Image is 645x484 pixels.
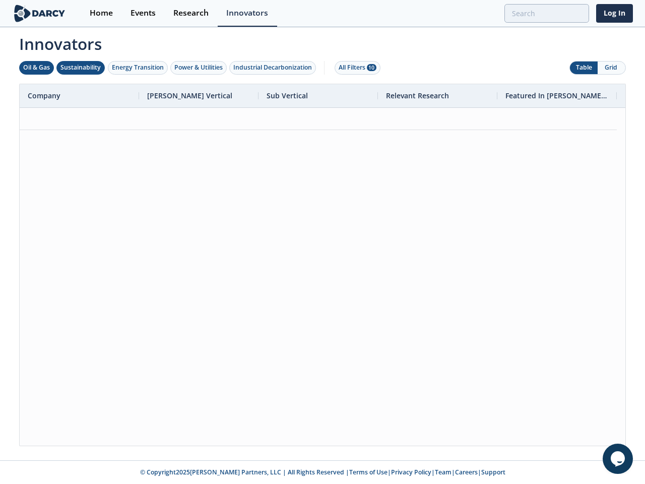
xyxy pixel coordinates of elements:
div: Home [90,9,113,17]
img: logo-wide.svg [12,5,67,22]
div: Industrial Decarbonization [233,63,312,72]
span: Relevant Research [386,91,449,100]
div: Innovators [226,9,268,17]
button: Power & Utilities [170,61,227,75]
button: Industrial Decarbonization [229,61,316,75]
a: Log In [596,4,633,23]
div: Research [173,9,209,17]
a: Careers [455,468,478,476]
button: All Filters 10 [335,61,380,75]
p: © Copyright 2025 [PERSON_NAME] Partners, LLC | All Rights Reserved | | | | | [14,468,631,477]
a: Privacy Policy [391,468,431,476]
span: Innovators [12,28,633,55]
div: All Filters [339,63,376,72]
button: Grid [598,62,625,74]
span: Company [28,91,60,100]
button: Sustainability [56,61,105,75]
a: Support [481,468,505,476]
span: Sub Vertical [267,91,308,100]
a: Team [435,468,451,476]
div: Events [131,9,156,17]
div: Power & Utilities [174,63,223,72]
button: Table [570,62,598,74]
input: Advanced Search [504,4,589,23]
a: Terms of Use [349,468,388,476]
div: Energy Transition [112,63,164,72]
button: Oil & Gas [19,61,54,75]
div: Sustainability [60,63,101,72]
span: Featured In [PERSON_NAME] Live [505,91,609,100]
span: 10 [367,64,376,71]
button: Energy Transition [108,61,168,75]
iframe: chat widget [603,444,635,474]
span: [PERSON_NAME] Vertical [147,91,232,100]
div: Oil & Gas [23,63,50,72]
